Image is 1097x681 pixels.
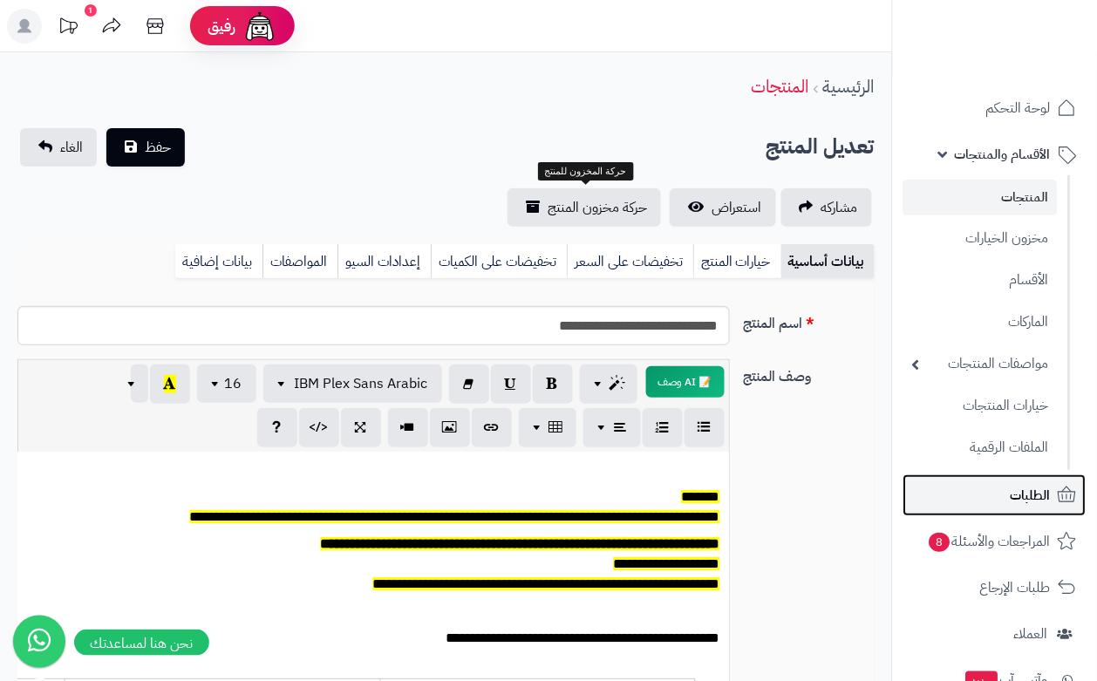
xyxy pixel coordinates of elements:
a: استعراض [670,188,776,227]
span: رفيق [208,16,235,37]
a: تخفيضات على الكميات [431,244,567,279]
a: العملاء [903,613,1087,655]
label: اسم المنتج [737,306,882,334]
a: الماركات [903,303,1058,341]
a: الأقسام [903,262,1058,299]
a: المنتجات [903,180,1058,215]
a: لوحة التحكم [903,87,1087,129]
span: مشاركه [821,197,858,218]
button: 16 [197,364,256,403]
a: المنتجات [752,73,809,99]
a: بيانات إضافية [175,244,262,279]
a: حركة مخزون المنتج [508,188,661,227]
span: حفظ [145,137,171,158]
a: المواصفات [262,244,337,279]
span: الطلبات [1011,483,1051,507]
label: وصف المنتج [737,359,882,387]
img: logo-2.png [978,41,1080,78]
span: الغاء [60,137,83,158]
a: خيارات المنتج [693,244,781,279]
a: إعدادات السيو [337,244,431,279]
button: IBM Plex Sans Arabic [263,364,442,403]
span: العملاء [1014,622,1048,646]
a: الطلبات [903,474,1087,516]
a: طلبات الإرجاع [903,567,1087,609]
span: 8 [930,533,951,552]
span: طلبات الإرجاع [980,575,1051,600]
a: الملفات الرقمية [903,429,1058,466]
span: استعراض [712,197,762,218]
a: مخزون الخيارات [903,220,1058,257]
span: الأقسام والمنتجات [955,142,1051,167]
a: بيانات أساسية [781,244,875,279]
a: مشاركه [781,188,872,227]
button: 📝 AI وصف [646,366,725,398]
span: المراجعات والأسئلة [928,529,1051,554]
a: المراجعات والأسئلة8 [903,521,1087,562]
a: خيارات المنتجات [903,387,1058,425]
a: مواصفات المنتجات [903,345,1058,383]
span: 16 [225,373,242,394]
span: حركة مخزون المنتج [548,197,647,218]
a: الرئيسية [823,73,875,99]
div: حركة المخزون للمنتج [538,162,634,181]
button: حفظ [106,128,185,167]
span: لوحة التحكم [986,96,1051,120]
span: IBM Plex Sans Arabic [295,373,428,394]
div: 1 [85,4,97,17]
a: تخفيضات على السعر [567,244,693,279]
a: تحديثات المنصة [46,9,90,48]
h2: تعديل المنتج [767,129,875,165]
a: الغاء [20,128,97,167]
img: ai-face.png [242,9,277,44]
